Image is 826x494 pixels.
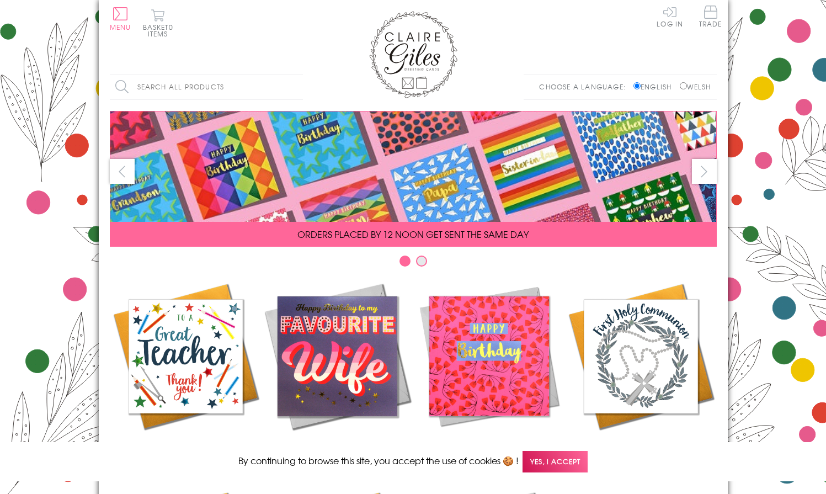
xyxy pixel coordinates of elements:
input: Search all products [110,75,303,99]
span: Trade [699,6,722,27]
button: Carousel Page 1 (Current Slide) [399,256,411,267]
a: Academic [110,280,262,454]
a: Communion and Confirmation [565,280,717,467]
label: English [633,82,677,92]
a: New Releases [262,280,413,454]
button: Menu [110,7,131,30]
button: prev [110,159,135,184]
span: 0 items [148,22,173,39]
a: Log In [657,6,683,27]
a: Birthdays [413,280,565,454]
input: Search [292,75,303,99]
p: Choose a language: [539,82,631,92]
input: Welsh [680,82,687,89]
span: Menu [110,22,131,32]
a: Trade [699,6,722,29]
span: Birthdays [462,440,515,454]
img: Claire Giles Greetings Cards [369,11,457,98]
div: Carousel Pagination [110,255,717,272]
button: Carousel Page 2 [416,256,427,267]
span: Academic [157,440,214,454]
span: ORDERS PLACED BY 12 NOON GET SENT THE SAME DAY [297,227,529,241]
span: Communion and Confirmation [594,440,688,467]
button: Basket0 items [143,9,173,37]
span: New Releases [301,440,373,454]
span: Yes, I accept [523,451,588,472]
label: Welsh [680,82,711,92]
button: next [692,159,717,184]
input: English [633,82,641,89]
